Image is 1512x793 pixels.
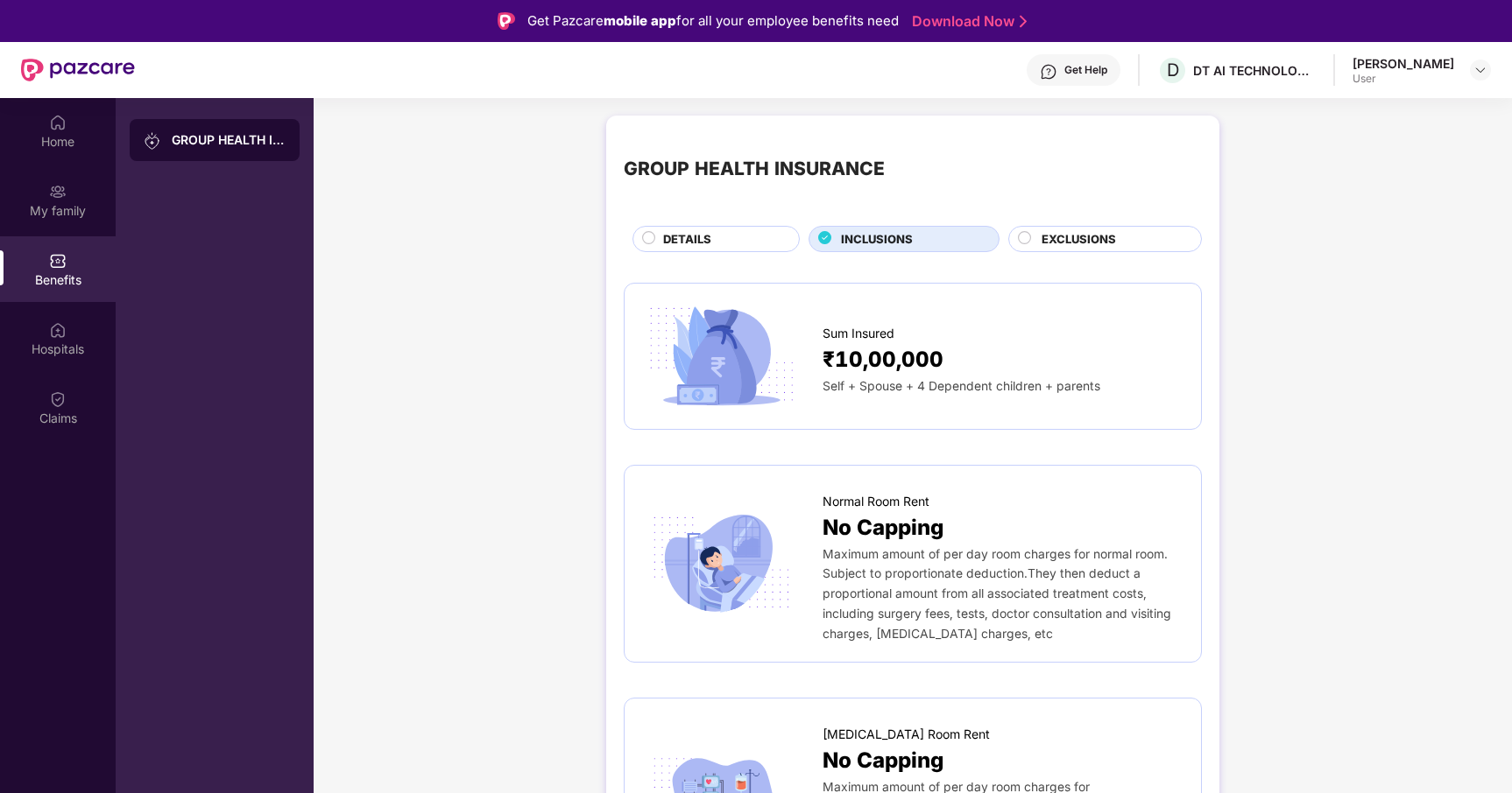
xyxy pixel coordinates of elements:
span: Maximum amount of per day room charges for normal room. Subject to proportionate deduction.They t... [823,547,1171,641]
div: Get Pazcare for all your employee benefits need [527,11,899,32]
img: svg+xml;base64,PHN2ZyBpZD0iSG9tZSIgeG1sbnM9Imh0dHA6Ly93d3cudzMub3JnLzIwMDAvc3ZnIiB3aWR0aD0iMjAiIG... [49,114,67,131]
span: [MEDICAL_DATA] Room Rent [823,725,990,744]
div: DT AI TECHNOLOGIES PRIVATE LIMITED [1193,62,1316,79]
img: svg+xml;base64,PHN2ZyBpZD0iSGVscC0zMngzMiIgeG1sbnM9Imh0dHA6Ly93d3cudzMub3JnLzIwMDAvc3ZnIiB3aWR0aD... [1040,63,1057,81]
div: Get Help [1064,63,1107,77]
span: INCLUSIONS [841,230,913,249]
img: svg+xml;base64,PHN2ZyB3aWR0aD0iMjAiIGhlaWdodD0iMjAiIHZpZXdCb3g9IjAgMCAyMCAyMCIgZmlsbD0ibm9uZSIgeG... [144,132,161,150]
span: DETAILS [663,230,711,249]
span: No Capping [823,744,943,777]
span: Normal Room Rent [823,492,929,511]
div: [PERSON_NAME] [1353,55,1454,72]
img: svg+xml;base64,PHN2ZyB3aWR0aD0iMjAiIGhlaWdodD0iMjAiIHZpZXdCb3g9IjAgMCAyMCAyMCIgZmlsbD0ibm9uZSIgeG... [49,183,67,200]
img: svg+xml;base64,PHN2ZyBpZD0iQmVuZWZpdHMiIHhtbG5zPSJodHRwOi8vd3d3LnczLm9yZy8yMDAwL3N2ZyIgd2lkdGg9Ij... [49,252,67,270]
img: svg+xml;base64,PHN2ZyBpZD0iQ2xhaW0iIHhtbG5zPSJodHRwOi8vd3d3LnczLm9yZy8yMDAwL3N2ZyIgd2lkdGg9IjIwIi... [49,390,67,408]
div: User [1353,72,1454,86]
span: Self + Spouse + 4 Dependent children + parents [823,379,1100,393]
img: icon [642,509,801,619]
img: svg+xml;base64,PHN2ZyBpZD0iSG9zcGl0YWxzIiB4bWxucz0iaHR0cDovL3d3dy53My5vcmcvMjAwMC9zdmciIHdpZHRoPS... [49,321,67,339]
img: Stroke [1020,12,1027,31]
span: No Capping [823,511,943,544]
div: GROUP HEALTH INSURANCE [172,131,286,149]
span: Sum Insured [823,324,894,343]
span: ₹10,00,000 [823,343,943,376]
a: Download Now [912,12,1021,31]
div: GROUP HEALTH INSURANCE [624,154,885,183]
strong: mobile app [604,12,676,29]
img: icon [642,301,801,411]
img: svg+xml;base64,PHN2ZyBpZD0iRHJvcGRvd24tMzJ4MzIiIHhtbG5zPSJodHRwOi8vd3d3LnczLm9yZy8yMDAwL3N2ZyIgd2... [1473,63,1487,77]
span: D [1167,60,1179,81]
img: New Pazcare Logo [21,59,135,81]
img: Logo [498,12,515,30]
span: EXCLUSIONS [1042,230,1116,249]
